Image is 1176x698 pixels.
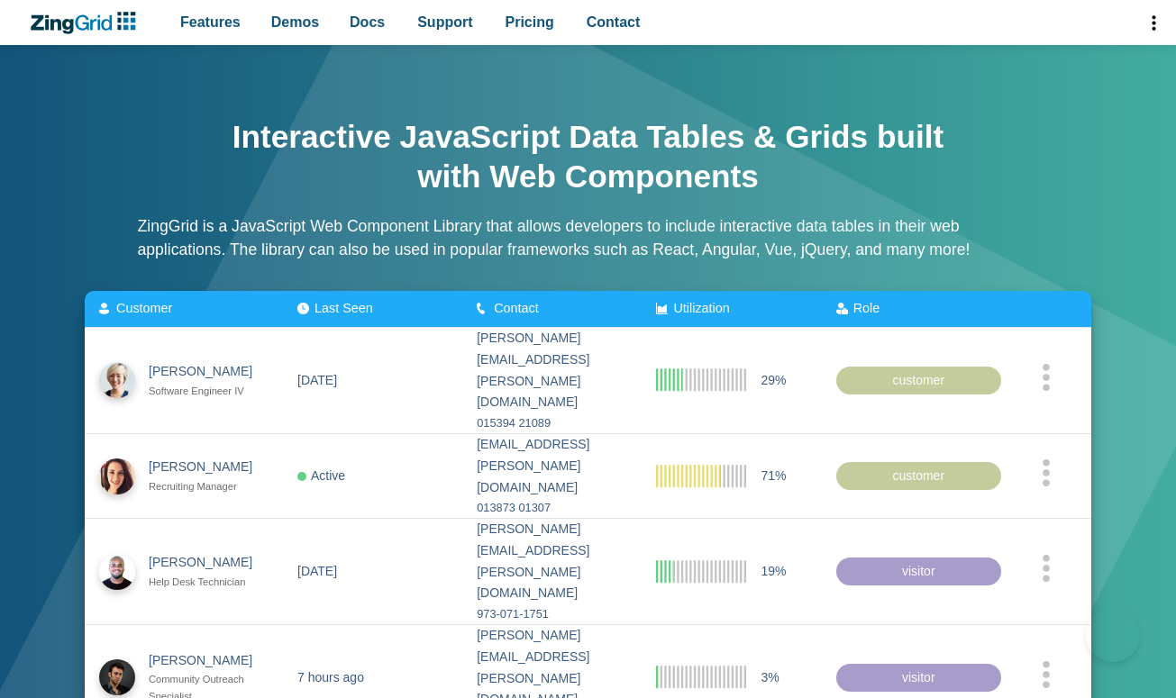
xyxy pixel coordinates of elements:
[149,361,269,383] div: [PERSON_NAME]
[853,301,880,315] span: Role
[149,649,269,671] div: [PERSON_NAME]
[761,666,779,688] span: 3%
[297,666,364,688] div: 7 hours ago
[417,10,472,34] span: Support
[149,552,269,574] div: [PERSON_NAME]
[477,519,627,604] div: [PERSON_NAME][EMAIL_ADDRESS][PERSON_NAME][DOMAIN_NAME]
[149,478,269,495] div: Recruiting Manager
[477,328,627,413] div: [PERSON_NAME][EMAIL_ADDRESS][PERSON_NAME][DOMAIN_NAME]
[29,12,145,34] a: ZingChart Logo. Click to return to the homepage
[836,366,1001,394] div: customer
[673,301,729,315] span: Utilization
[587,10,641,34] span: Contact
[1086,608,1140,662] iframe: Help Scout Beacon - Open
[494,301,539,315] span: Contact
[477,434,627,498] div: [EMAIL_ADDRESS][PERSON_NAME][DOMAIN_NAME]
[761,465,786,486] span: 71%
[149,574,269,591] div: Help Desk Technician
[138,214,1039,262] p: ZingGrid is a JavaScript Web Component Library that allows developers to include interactive data...
[506,10,554,34] span: Pricing
[761,560,786,582] span: 19%
[836,663,1001,692] div: visitor
[116,301,172,315] span: Customer
[836,461,1001,490] div: customer
[297,465,345,486] div: Active
[477,413,627,433] div: 015394 21089
[297,369,337,391] div: [DATE]
[761,369,786,391] span: 29%
[297,560,337,582] div: [DATE]
[836,557,1001,585] div: visitor
[228,117,949,196] h1: Interactive JavaScript Data Tables & Grids built with Web Components
[350,10,385,34] span: Docs
[271,10,319,34] span: Demos
[149,457,269,478] div: [PERSON_NAME]
[477,498,627,518] div: 013873 01307
[149,383,269,400] div: Software Engineer IV
[477,604,627,624] div: 973-071-1751
[315,301,373,315] span: Last Seen
[180,10,241,34] span: Features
